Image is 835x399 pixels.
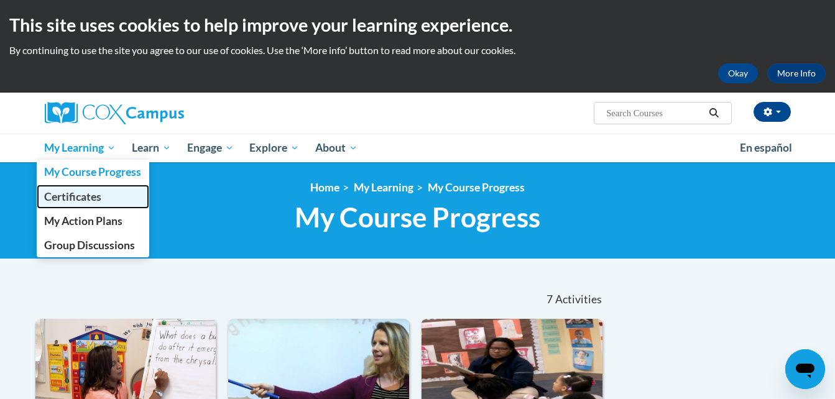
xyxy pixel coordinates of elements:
[44,165,141,178] span: My Course Progress
[9,44,826,57] p: By continuing to use the site you agree to our use of cookies. Use the ‘More info’ button to read...
[37,209,150,233] a: My Action Plans
[718,63,758,83] button: Okay
[45,102,184,124] img: Cox Campus
[605,106,704,121] input: Search Courses
[45,102,281,124] a: Cox Campus
[37,134,124,162] a: My Learning
[241,134,307,162] a: Explore
[179,134,242,162] a: Engage
[785,349,825,389] iframe: Button to launch messaging window
[44,214,122,227] span: My Action Plans
[295,201,540,234] span: My Course Progress
[44,239,135,252] span: Group Discussions
[9,12,826,37] h2: This site uses cookies to help improve your learning experience.
[754,102,791,122] button: Account Settings
[428,181,525,194] a: My Course Progress
[732,135,800,161] a: En español
[26,134,810,162] div: Main menu
[132,140,171,155] span: Learn
[354,181,413,194] a: My Learning
[44,190,101,203] span: Certificates
[124,134,179,162] a: Learn
[555,293,602,306] span: Activities
[37,233,150,257] a: Group Discussions
[37,160,150,184] a: My Course Progress
[44,140,116,155] span: My Learning
[547,293,553,306] span: 7
[740,141,792,154] span: En español
[307,134,366,162] a: About
[704,106,723,121] button: Search
[249,140,299,155] span: Explore
[187,140,234,155] span: Engage
[767,63,826,83] a: More Info
[310,181,339,194] a: Home
[37,185,150,209] a: Certificates
[315,140,358,155] span: About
